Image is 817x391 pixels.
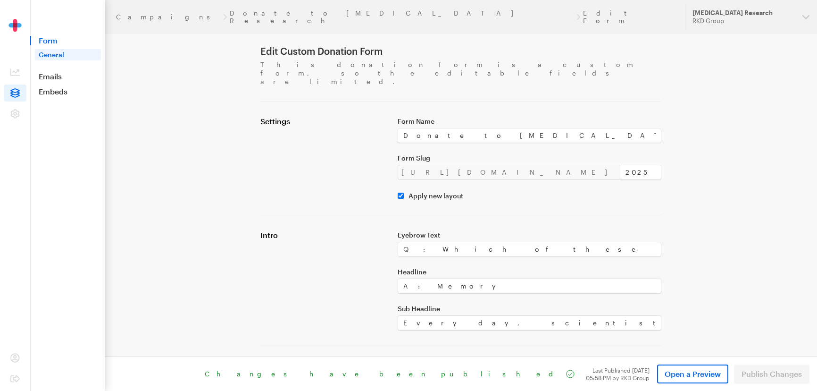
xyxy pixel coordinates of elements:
[586,366,650,382] div: Last Published [DATE] 05:58 PM by RKD Group
[30,36,105,45] span: Form
[116,13,220,21] a: Campaigns
[692,9,795,17] div: [MEDICAL_DATA] Research
[260,117,386,126] h4: Settings
[30,72,105,81] a: Emails
[398,305,661,313] label: Sub Headline
[205,370,575,378] div: Changes have been published
[398,165,620,180] div: [URL][DOMAIN_NAME]
[260,45,661,57] h1: Edit Custom Donation Form
[404,192,463,200] label: Apply new layout
[230,9,574,25] a: Donate to [MEDICAL_DATA] Research
[398,118,661,125] label: Form Name
[260,60,661,86] p: This donation form is a custom form, so the editable fields are limited.
[398,154,661,162] label: Form Slug
[260,230,386,240] h4: Intro
[657,365,728,383] a: Open a Preview
[665,368,721,380] span: Open a Preview
[398,231,661,239] label: Eyebrow Text
[35,49,101,60] a: General
[692,17,795,25] div: RKD Group
[398,268,661,276] label: Headline
[30,87,105,96] a: Embeds
[685,4,817,30] button: [MEDICAL_DATA] Research RKD Group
